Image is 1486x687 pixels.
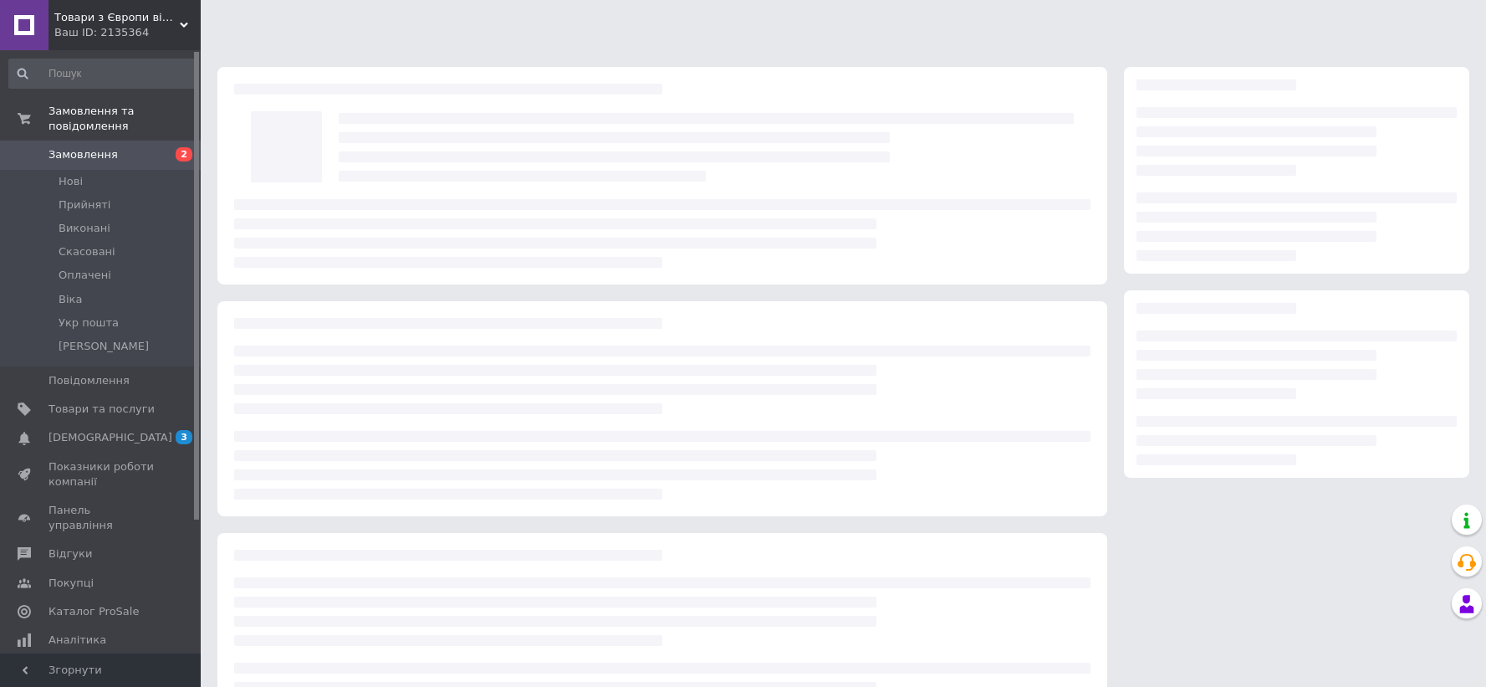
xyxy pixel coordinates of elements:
[59,292,82,307] span: Віка
[49,633,106,648] span: Аналітика
[59,268,111,283] span: Оплачені
[59,197,110,213] span: Прийняті
[59,315,119,331] span: Укр пошта
[49,503,155,533] span: Панель управління
[59,221,110,236] span: Виконані
[8,59,197,89] input: Пошук
[49,459,155,490] span: Показники роботи компанії
[49,430,172,445] span: [DEMOGRAPHIC_DATA]
[59,174,83,189] span: Нові
[176,147,192,161] span: 2
[54,10,180,25] span: Товари з Європи від "Patik"
[176,430,192,444] span: 3
[49,104,201,134] span: Замовлення та повідомлення
[59,339,149,354] span: [PERSON_NAME]
[49,546,92,561] span: Відгуки
[54,25,201,40] div: Ваш ID: 2135364
[49,402,155,417] span: Товари та послуги
[49,147,118,162] span: Замовлення
[59,244,115,259] span: Скасовані
[49,576,94,591] span: Покупці
[49,373,130,388] span: Повідомлення
[49,604,139,619] span: Каталог ProSale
